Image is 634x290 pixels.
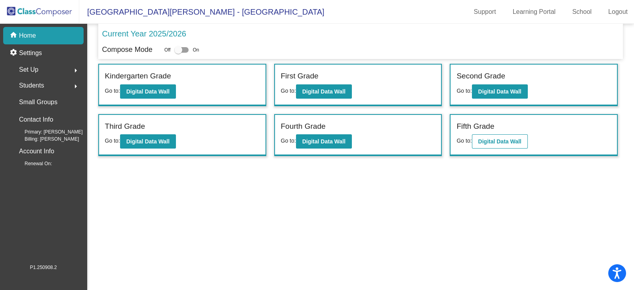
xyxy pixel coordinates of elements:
[71,66,80,75] mat-icon: arrow_right
[19,31,36,40] p: Home
[456,137,472,144] span: Go to:
[105,71,171,82] label: Kindergarten Grade
[12,135,79,143] span: Billing: [PERSON_NAME]
[281,71,319,82] label: First Grade
[102,44,153,55] p: Compose Mode
[472,134,528,149] button: Digital Data Wall
[478,138,521,145] b: Digital Data Wall
[468,6,502,18] a: Support
[19,80,44,91] span: Students
[19,97,57,108] p: Small Groups
[126,138,170,145] b: Digital Data Wall
[12,128,83,135] span: Primary: [PERSON_NAME]
[296,84,352,99] button: Digital Data Wall
[120,134,176,149] button: Digital Data Wall
[120,84,176,99] button: Digital Data Wall
[566,6,598,18] a: School
[602,6,634,18] a: Logout
[105,88,120,94] span: Go to:
[19,114,53,125] p: Contact Info
[302,138,346,145] b: Digital Data Wall
[506,6,562,18] a: Learning Portal
[296,134,352,149] button: Digital Data Wall
[19,146,54,157] p: Account Info
[164,46,171,53] span: Off
[281,88,296,94] span: Go to:
[105,137,120,144] span: Go to:
[126,88,170,95] b: Digital Data Wall
[105,121,145,132] label: Third Grade
[281,137,296,144] span: Go to:
[472,84,528,99] button: Digital Data Wall
[12,160,52,167] span: Renewal On:
[19,48,42,58] p: Settings
[193,46,199,53] span: On
[102,28,186,40] p: Current Year 2025/2026
[456,88,472,94] span: Go to:
[19,64,38,75] span: Set Up
[302,88,346,95] b: Digital Data Wall
[478,88,521,95] b: Digital Data Wall
[71,82,80,91] mat-icon: arrow_right
[281,121,326,132] label: Fourth Grade
[10,48,19,58] mat-icon: settings
[456,71,505,82] label: Second Grade
[10,31,19,40] mat-icon: home
[79,6,325,18] span: [GEOGRAPHIC_DATA][PERSON_NAME] - [GEOGRAPHIC_DATA]
[456,121,494,132] label: Fifth Grade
